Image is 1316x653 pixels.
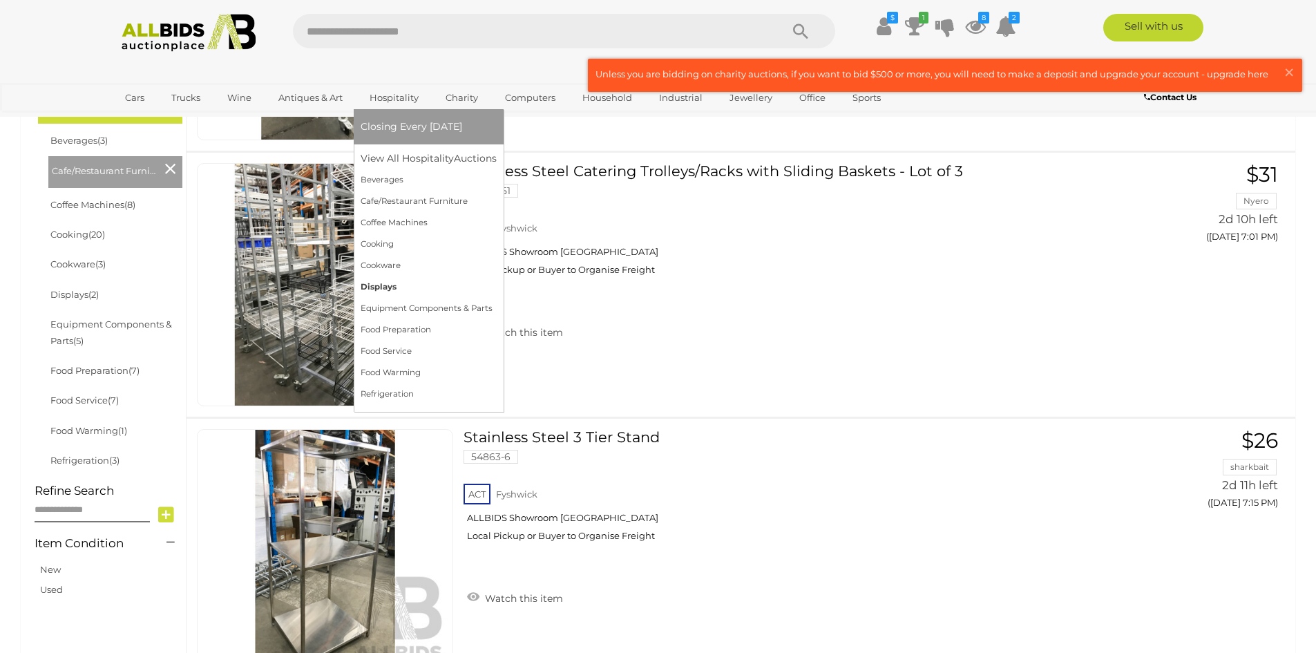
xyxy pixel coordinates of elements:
a: Cookware(3) [50,258,106,269]
a: Contact Us [1144,90,1200,105]
a: Displays(2) [50,289,99,300]
span: Cafe/Restaurant Furniture [52,160,155,179]
a: Antiques & Art [269,86,352,109]
h4: Refine Search [35,484,182,498]
a: Food Warming(1) [50,425,127,436]
a: Household [573,86,641,109]
span: (3) [97,135,108,146]
a: Hospitality [361,86,428,109]
h4: Item Condition [35,537,146,550]
a: Sell with us [1103,14,1203,41]
span: (2) [88,289,99,300]
a: Stainless Steel Catering Trolleys/Racks with Sliding Baskets - Lot of 3 54561-51 ACT Fyshwick ALL... [474,163,1100,286]
a: Computers [496,86,564,109]
a: Wine [218,86,260,109]
span: (3) [95,258,106,269]
i: 2 [1009,12,1020,23]
a: Used [40,584,63,595]
a: Stainless Steel 3 Tier Stand 54863-6 ACT Fyshwick ALLBIDS Showroom [GEOGRAPHIC_DATA] Local Pickup... [474,429,1100,552]
a: Equipment Components & Parts(5) [50,319,172,346]
a: 1 [904,14,925,39]
span: (5) [73,335,84,346]
a: Watch this item [464,587,566,607]
a: Industrial [650,86,712,109]
a: 2 [995,14,1016,39]
a: Refrigeration(3) [50,455,120,466]
a: Cars [116,86,153,109]
a: Food Preparation(7) [50,365,140,376]
img: Allbids.com.au [114,14,264,52]
span: (20) [88,229,105,240]
span: Watch this item [481,326,563,339]
a: Food Service(7) [50,395,119,406]
span: $26 [1241,428,1278,453]
span: (7) [108,395,119,406]
span: $31 [1246,162,1278,187]
a: $26 sharkbait 2d 11h left ([DATE] 7:15 PM) [1121,429,1281,515]
i: 8 [978,12,989,23]
a: Coffee Machines(8) [50,199,135,210]
a: Charity [437,86,487,109]
a: $ [874,14,895,39]
a: [GEOGRAPHIC_DATA] [116,109,232,132]
span: (8) [124,199,135,210]
a: Jewellery [721,86,781,109]
img: 54561-51a.JPG [204,164,446,406]
i: 1 [919,12,928,23]
a: Cooking(20) [50,229,105,240]
a: Trucks [162,86,209,109]
span: (3) [109,455,120,466]
a: Sports [843,86,890,109]
a: Watch this item [464,321,566,341]
span: (7) [128,365,140,376]
b: Contact Us [1144,92,1196,102]
a: Office [790,86,835,109]
a: New [40,564,61,575]
button: Search [766,14,835,48]
i: $ [887,12,898,23]
span: (1) [118,425,127,436]
a: 8 [965,14,986,39]
span: Watch this item [481,592,563,605]
a: Beverages(3) [50,135,108,146]
a: $31 Nyero 2d 10h left ([DATE] 7:01 PM) [1121,163,1281,249]
span: × [1283,59,1295,86]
